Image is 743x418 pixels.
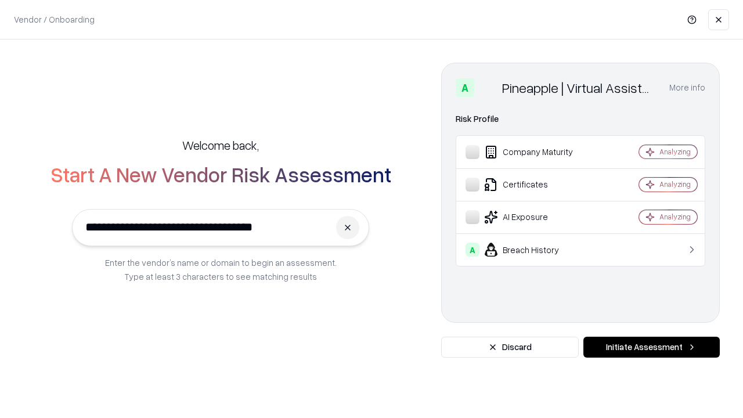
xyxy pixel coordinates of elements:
[502,78,655,97] div: Pineapple | Virtual Assistant Agency
[466,210,604,224] div: AI Exposure
[583,337,720,358] button: Initiate Assessment
[456,112,705,126] div: Risk Profile
[441,337,579,358] button: Discard
[466,178,604,192] div: Certificates
[466,243,604,257] div: Breach History
[182,137,259,153] h5: Welcome back,
[479,78,497,97] img: Pineapple | Virtual Assistant Agency
[14,13,95,26] p: Vendor / Onboarding
[466,243,479,257] div: A
[51,163,391,186] h2: Start A New Vendor Risk Assessment
[659,212,691,222] div: Analyzing
[466,145,604,159] div: Company Maturity
[659,179,691,189] div: Analyzing
[105,255,337,283] p: Enter the vendor’s name or domain to begin an assessment. Type at least 3 characters to see match...
[659,147,691,157] div: Analyzing
[669,77,705,98] button: More info
[456,78,474,97] div: A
